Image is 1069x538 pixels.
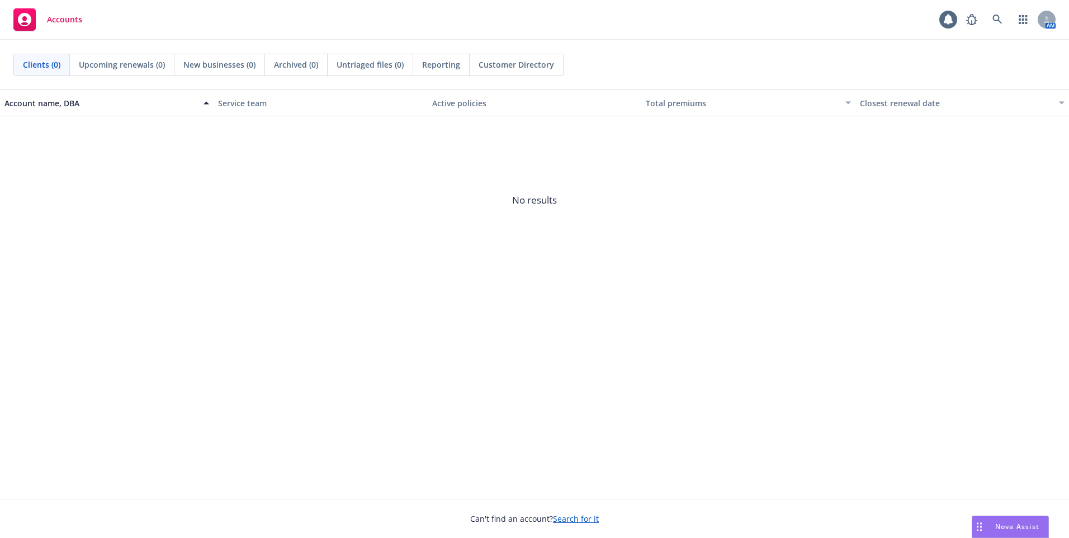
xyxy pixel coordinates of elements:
div: Service team [218,97,423,109]
span: Upcoming renewals (0) [79,59,165,70]
button: Nova Assist [972,516,1049,538]
div: Active policies [432,97,637,109]
div: Total premiums [646,97,838,109]
span: New businesses (0) [183,59,256,70]
span: Can't find an account? [470,513,599,525]
span: Untriaged files (0) [337,59,404,70]
span: Nova Assist [995,522,1039,531]
button: Active policies [428,89,641,116]
button: Closest renewal date [855,89,1069,116]
a: Report a Bug [961,8,983,31]
span: Customer Directory [479,59,554,70]
button: Service team [214,89,427,116]
span: Archived (0) [274,59,318,70]
span: Clients (0) [23,59,60,70]
a: Search for it [553,513,599,524]
div: Drag to move [972,516,986,537]
div: Closest renewal date [860,97,1052,109]
div: Account name, DBA [4,97,197,109]
a: Search [986,8,1009,31]
span: Reporting [422,59,460,70]
a: Switch app [1012,8,1034,31]
button: Total premiums [641,89,855,116]
a: Accounts [9,4,87,35]
span: Accounts [47,15,82,24]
